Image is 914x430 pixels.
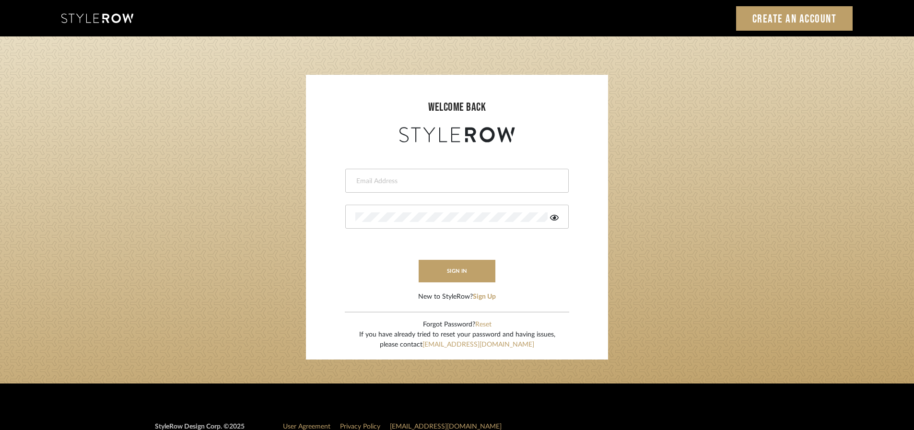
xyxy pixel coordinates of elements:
a: [EMAIL_ADDRESS][DOMAIN_NAME] [390,423,502,430]
div: Forgot Password? [359,320,555,330]
a: Create an Account [736,6,853,31]
div: New to StyleRow? [418,292,496,302]
a: User Agreement [283,423,330,430]
button: Reset [475,320,492,330]
div: If you have already tried to reset your password and having issues, please contact [359,330,555,350]
input: Email Address [355,176,556,186]
a: [EMAIL_ADDRESS][DOMAIN_NAME] [422,341,534,348]
a: Privacy Policy [340,423,380,430]
button: Sign Up [473,292,496,302]
button: sign in [419,260,495,282]
div: welcome back [316,99,598,116]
